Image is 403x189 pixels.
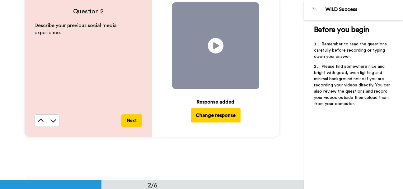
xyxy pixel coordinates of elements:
[314,42,388,59] span: Remember to read the questions carefully before recording or typing down your answer.
[121,114,142,127] button: Next
[314,26,369,34] span: Before you begin
[35,7,142,16] h4: Question 2
[326,7,403,12] div: WILD Success
[191,108,241,122] button: Change response
[314,64,392,106] span: Please find somewhere nice and bright with good, even lighting and minimal background noise if yo...
[35,23,118,35] span: Describe your previous social media experience.
[197,98,234,106] div: Response added
[307,2,322,17] img: Profile Image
